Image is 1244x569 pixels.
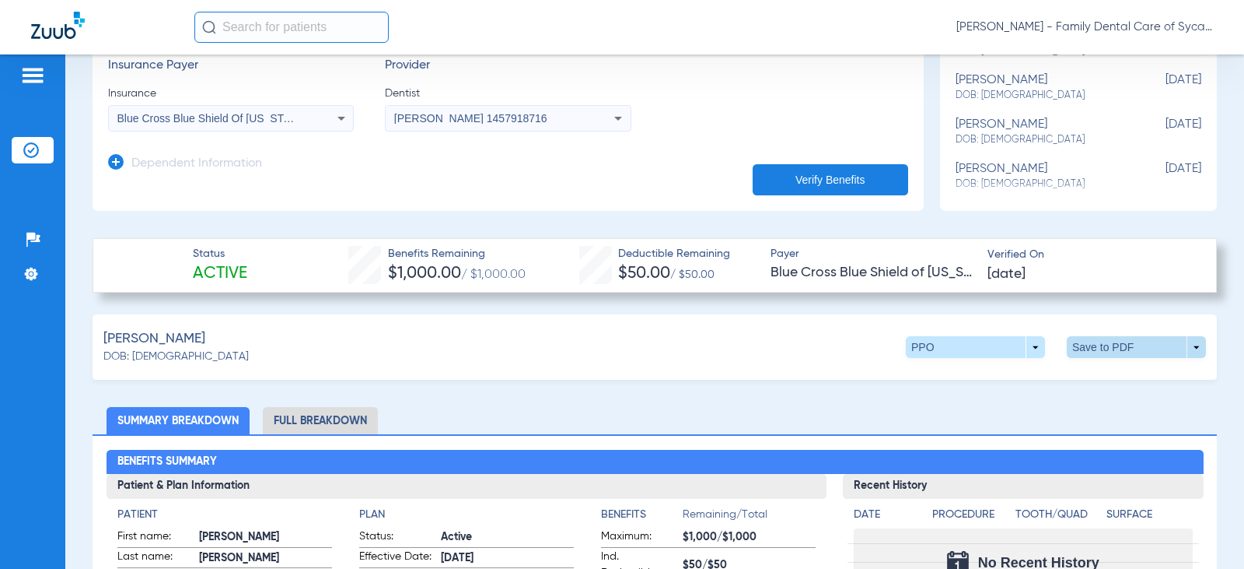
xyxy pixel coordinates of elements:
[394,112,547,125] span: [PERSON_NAME] 1457918716
[117,549,194,567] span: Last name:
[108,86,354,101] span: Insurance
[193,263,247,285] span: Active
[20,66,45,85] img: hamburger-icon
[441,550,574,567] span: [DATE]
[103,349,249,365] span: DOB: [DEMOGRAPHIC_DATA]
[601,507,683,523] h4: Benefits
[263,407,378,434] li: Full Breakdown
[987,265,1026,284] span: [DATE]
[1015,507,1101,523] h4: Tooth/Quad
[388,246,526,262] span: Benefits Remaining
[1123,162,1201,191] span: [DATE]
[906,336,1045,358] button: PPO
[683,529,816,546] span: $1,000/$1,000
[107,474,827,499] h3: Patient & Plan Information
[199,529,332,546] span: [PERSON_NAME]
[1015,507,1101,529] app-breakdown-title: Tooth/Quad
[359,507,574,523] h4: Plan
[956,133,1123,147] span: DOB: [DEMOGRAPHIC_DATA]
[601,507,683,529] app-breakdown-title: Benefits
[107,407,250,434] li: Summary Breakdown
[932,507,1010,529] app-breakdown-title: Procedure
[1123,118,1201,146] span: [DATE]
[461,269,526,281] span: / $1,000.00
[618,246,730,262] span: Deductible Remaining
[1067,336,1206,358] button: Save to PDF
[956,162,1123,191] div: [PERSON_NAME]
[131,156,262,172] h3: Dependent Information
[103,329,205,349] span: [PERSON_NAME]
[359,529,435,547] span: Status:
[385,58,631,74] h3: Provider
[1106,507,1192,523] h4: Surface
[956,19,1213,35] span: [PERSON_NAME] - Family Dental Care of Sycamore
[388,265,461,282] span: $1,000.00
[202,20,216,34] img: Search Icon
[987,247,1191,263] span: Verified On
[117,112,307,125] span: Blue Cross Blue Shield Of [US_STATE]
[117,507,332,523] h4: Patient
[932,507,1010,523] h4: Procedure
[441,529,574,546] span: Active
[31,12,85,39] img: Zuub Logo
[670,269,715,280] span: / $50.00
[199,550,332,567] span: [PERSON_NAME]
[771,263,974,283] span: Blue Cross Blue Shield of [US_STATE]
[108,58,354,74] h3: Insurance Payer
[956,177,1123,191] span: DOB: [DEMOGRAPHIC_DATA]
[385,86,631,101] span: Dentist
[601,529,677,547] span: Maximum:
[117,529,194,547] span: First name:
[854,507,919,523] h4: Date
[854,507,919,529] app-breakdown-title: Date
[771,246,974,262] span: Payer
[1123,73,1201,102] span: [DATE]
[1106,507,1192,529] app-breakdown-title: Surface
[956,73,1123,102] div: [PERSON_NAME]
[956,118,1123,146] div: [PERSON_NAME]
[618,265,670,282] span: $50.00
[194,12,389,43] input: Search for patients
[683,507,816,529] span: Remaining/Total
[843,474,1203,499] h3: Recent History
[956,89,1123,103] span: DOB: [DEMOGRAPHIC_DATA]
[753,164,908,195] button: Verify Benefits
[359,549,435,567] span: Effective Date:
[107,450,1204,475] h2: Benefits Summary
[193,246,247,262] span: Status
